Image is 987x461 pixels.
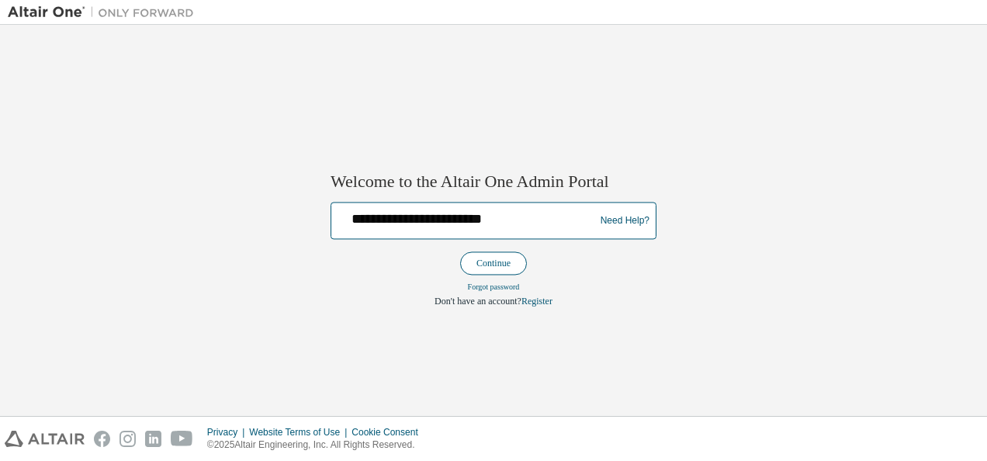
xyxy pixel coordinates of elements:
div: Cookie Consent [352,426,427,438]
img: instagram.svg [119,431,136,447]
a: Register [521,296,552,307]
span: Don't have an account? [435,296,521,307]
img: facebook.svg [94,431,110,447]
img: altair_logo.svg [5,431,85,447]
button: Continue [460,252,527,276]
a: Forgot password [468,283,520,292]
h2: Welcome to the Altair One Admin Portal [331,171,656,192]
div: Privacy [207,426,249,438]
img: Altair One [8,5,202,20]
p: © 2025 Altair Engineering, Inc. All Rights Reserved. [207,438,428,452]
img: linkedin.svg [145,431,161,447]
a: Need Help? [601,220,649,221]
img: youtube.svg [171,431,193,447]
div: Website Terms of Use [249,426,352,438]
